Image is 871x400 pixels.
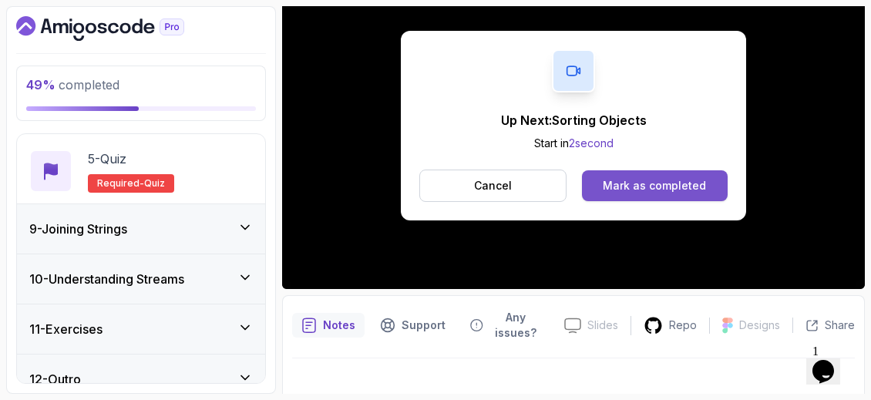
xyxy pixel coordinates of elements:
div: Mark as completed [603,178,706,193]
p: Any issues? [489,310,543,341]
p: Support [402,318,446,333]
span: 2 second [569,136,614,150]
span: 49 % [26,77,55,92]
p: Cancel [474,178,512,193]
p: Start in [501,136,647,151]
button: 11-Exercises [17,304,265,354]
p: Up Next: Sorting Objects [501,111,647,129]
span: completed [26,77,119,92]
button: Cancel [419,170,567,202]
h3: 10 - Understanding Streams [29,270,184,288]
button: Share [792,318,855,333]
button: 5-QuizRequired-quiz [29,150,253,193]
p: Designs [739,318,780,333]
button: Mark as completed [582,170,728,201]
button: Feedback button [461,305,552,345]
button: Support button [371,305,455,345]
button: notes button [292,305,365,345]
h3: 9 - Joining Strings [29,220,127,238]
span: quiz [144,177,165,190]
a: Repo [631,316,709,335]
iframe: chat widget [806,338,856,385]
a: Dashboard [16,16,220,41]
p: Repo [669,318,697,333]
button: 9-Joining Strings [17,204,265,254]
h3: 11 - Exercises [29,320,103,338]
p: Slides [587,318,618,333]
p: 5 - Quiz [88,150,126,168]
p: Notes [323,318,355,333]
span: Required- [97,177,144,190]
h3: 12 - Outro [29,370,81,388]
button: 10-Understanding Streams [17,254,265,304]
p: Share [825,318,855,333]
